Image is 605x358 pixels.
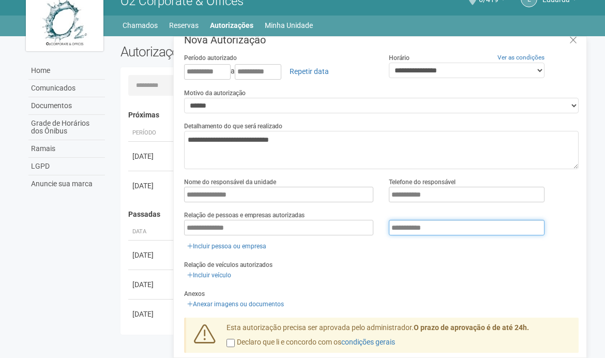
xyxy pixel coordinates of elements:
[132,151,171,161] div: [DATE]
[28,97,105,115] a: Documentos
[28,158,105,175] a: LGPD
[28,80,105,97] a: Comunicados
[184,35,579,45] h3: Nova Autorização
[184,241,269,252] a: Incluir pessoa ou empresa
[226,339,235,347] input: Declaro que li e concordo com oscondições gerais
[184,270,234,281] a: Incluir veículo
[184,88,246,98] label: Motivo da autorização
[341,338,395,346] a: condições gerais
[184,177,276,187] label: Nome do responsável da unidade
[128,111,571,119] h4: Próximas
[128,125,175,142] th: Período
[497,54,544,61] a: Ver as condições
[169,18,199,33] a: Reservas
[128,211,571,218] h4: Passadas
[184,260,273,270] label: Relação de veículos autorizados
[265,18,313,33] a: Minha Unidade
[184,289,205,299] label: Anexos
[389,177,456,187] label: Telefone do responsável
[283,63,336,80] a: Repetir data
[132,250,171,260] div: [DATE]
[184,299,287,310] a: Anexar imagens ou documentos
[132,279,171,290] div: [DATE]
[28,62,105,80] a: Home
[184,122,282,131] label: Detalhamento do que será realizado
[226,337,395,348] label: Declaro que li e concordo com os
[132,181,171,191] div: [DATE]
[28,175,105,192] a: Anuncie sua marca
[123,18,158,33] a: Chamados
[414,323,529,332] strong: O prazo de aprovação é de até 24h.
[184,63,374,80] div: a
[389,53,410,63] label: Horário
[28,115,105,140] a: Grade de Horários dos Ônibus
[132,309,171,319] div: [DATE]
[219,323,579,353] div: Esta autorização precisa ser aprovada pelo administrador.
[184,53,237,63] label: Período autorizado
[128,223,175,241] th: Data
[120,44,342,59] h2: Autorizações
[184,211,305,220] label: Relação de pessoas e empresas autorizadas
[28,140,105,158] a: Ramais
[210,18,253,33] a: Autorizações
